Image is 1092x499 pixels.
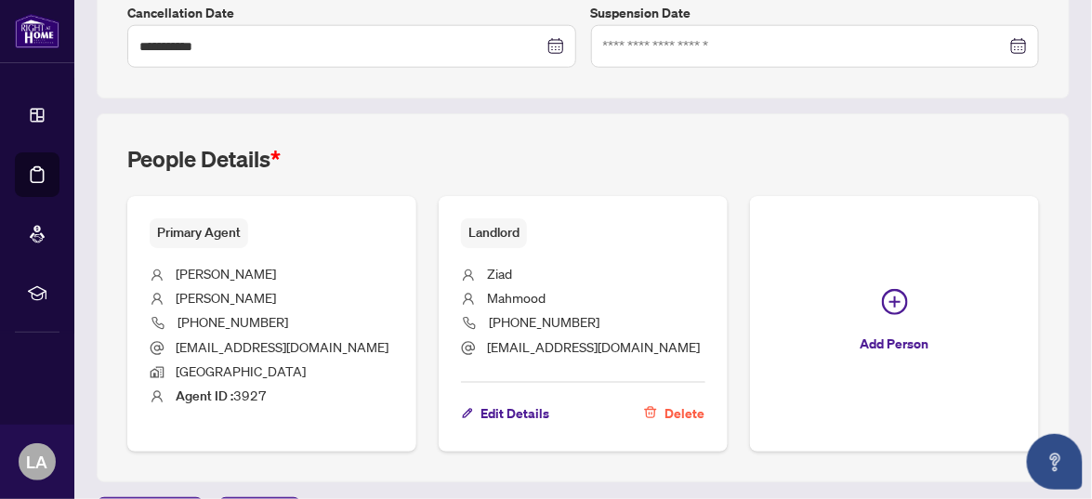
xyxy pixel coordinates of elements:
span: [PHONE_NUMBER] [489,313,599,330]
label: Suspension Date [591,3,1040,23]
label: Cancellation Date [127,3,576,23]
span: Ziad [487,265,512,282]
span: [EMAIL_ADDRESS][DOMAIN_NAME] [176,338,388,355]
span: Landlord [461,218,527,247]
h2: People Details [127,144,281,174]
span: LA [27,449,48,475]
span: [PERSON_NAME] [176,289,276,306]
span: [PHONE_NUMBER] [178,313,288,330]
b: Agent ID : [176,387,233,404]
span: Edit Details [480,399,549,428]
button: Edit Details [461,398,550,429]
img: logo [15,14,59,48]
button: Delete [643,398,705,429]
span: Primary Agent [150,218,248,247]
span: [GEOGRAPHIC_DATA] [176,362,306,379]
button: Open asap [1027,434,1083,490]
span: [PERSON_NAME] [176,265,276,282]
button: Add Person [750,196,1039,451]
span: [EMAIL_ADDRESS][DOMAIN_NAME] [487,338,700,355]
span: plus-circle [882,289,908,315]
span: Add Person [861,329,929,359]
span: Delete [664,399,704,428]
span: 3927 [176,387,267,403]
span: Mahmood [487,289,546,306]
